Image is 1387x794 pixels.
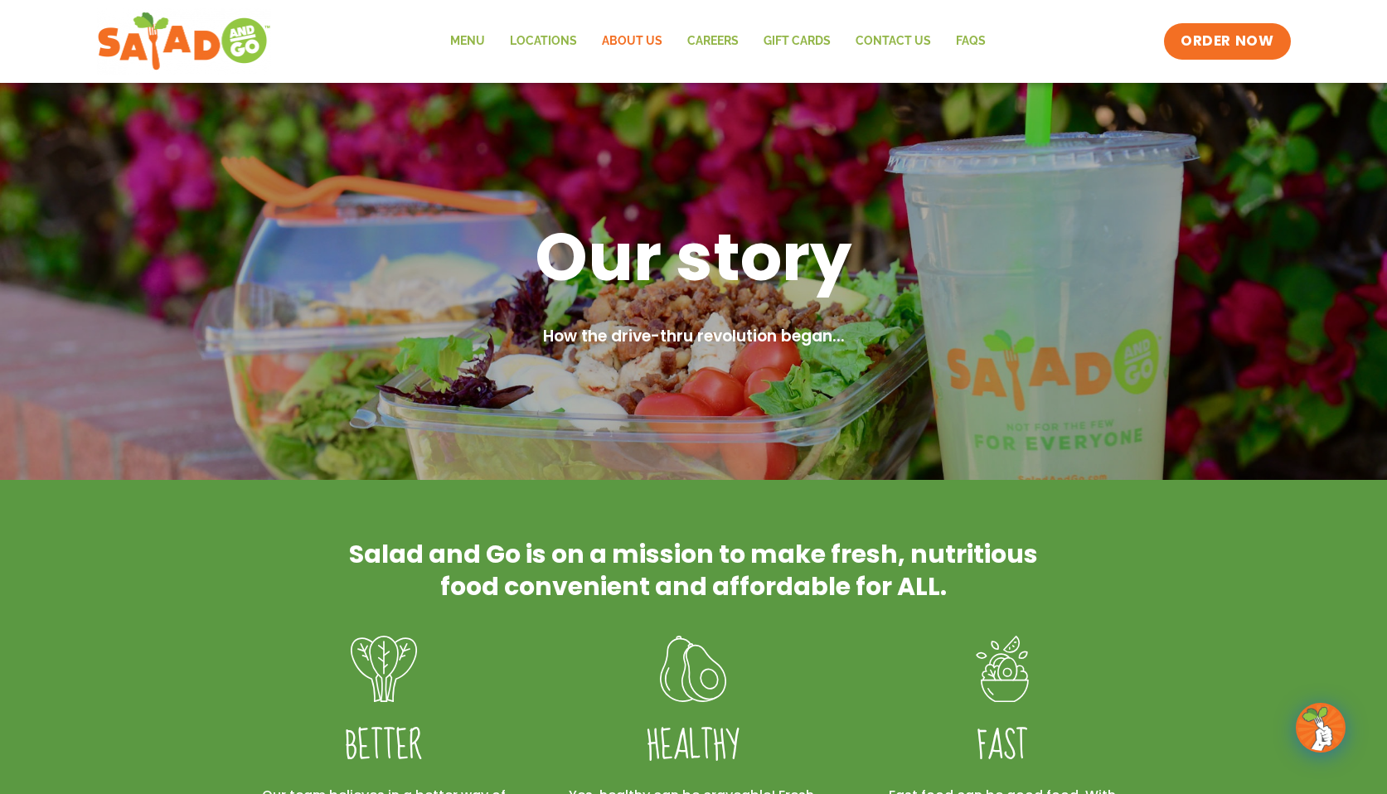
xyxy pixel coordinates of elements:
[843,22,943,61] a: Contact Us
[563,724,822,770] h4: Healthy
[255,724,514,770] h4: Better
[263,325,1125,349] h2: How the drive-thru revolution began...
[346,538,1042,603] h2: Salad and Go is on a mission to make fresh, nutritious food convenient and affordable for ALL.
[589,22,675,61] a: About Us
[438,22,998,61] nav: Menu
[943,22,998,61] a: FAQs
[497,22,589,61] a: Locations
[1164,23,1290,60] a: ORDER NOW
[872,724,1132,770] h4: FAST
[1297,704,1344,751] img: wpChatIcon
[675,22,751,61] a: Careers
[97,8,272,75] img: new-SAG-logo-768×292
[1181,31,1273,51] span: ORDER NOW
[438,22,497,61] a: Menu
[751,22,843,61] a: GIFT CARDS
[263,214,1125,300] h1: Our story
